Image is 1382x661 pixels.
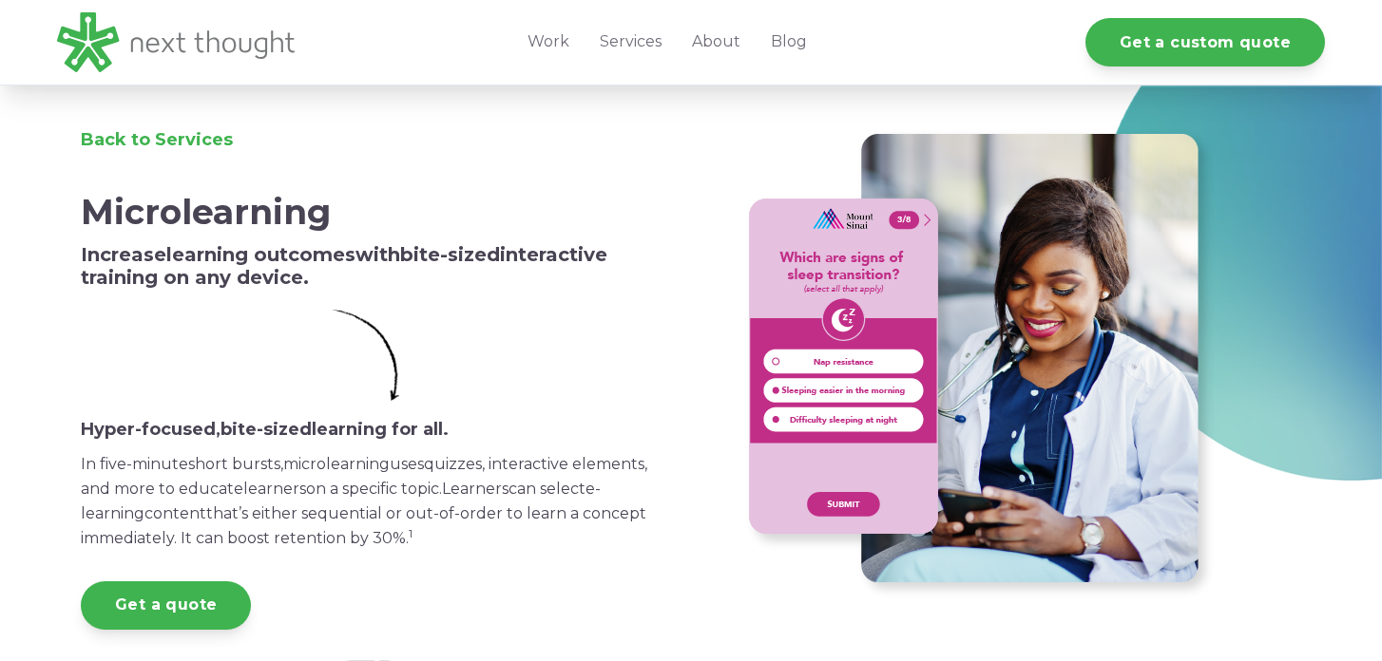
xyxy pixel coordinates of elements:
span: Learners [442,480,509,498]
span: e-learning [81,480,601,522]
span: bite-sized [221,419,312,440]
span: interactive training on any device. [81,243,607,289]
h1: Microlearning [81,193,651,232]
a: Get a custom quote [1085,18,1325,66]
span: content [144,504,206,522]
span: short bursts [188,455,280,473]
span: learners [243,480,306,498]
img: LG - NextThought Logo [57,12,295,72]
span: with [355,243,400,266]
img: MT Sinai [739,127,1214,602]
span: Increase [81,243,166,266]
img: Simple Arrow [333,310,399,401]
a: Back to Services [81,129,233,150]
span: bite-sized [400,243,500,266]
a: Get a quote [81,581,251,630]
span: microlearning [283,455,390,473]
span: quizzes [424,455,482,473]
h6: Hyper-focused, [81,420,651,441]
p: In five-minute , uses , interactive elements, and more to educate on a specific topic. can select... [81,452,651,551]
span: learning outcomes [166,243,355,266]
span: learning for all. [312,419,449,440]
sup: 1 [409,526,413,540]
